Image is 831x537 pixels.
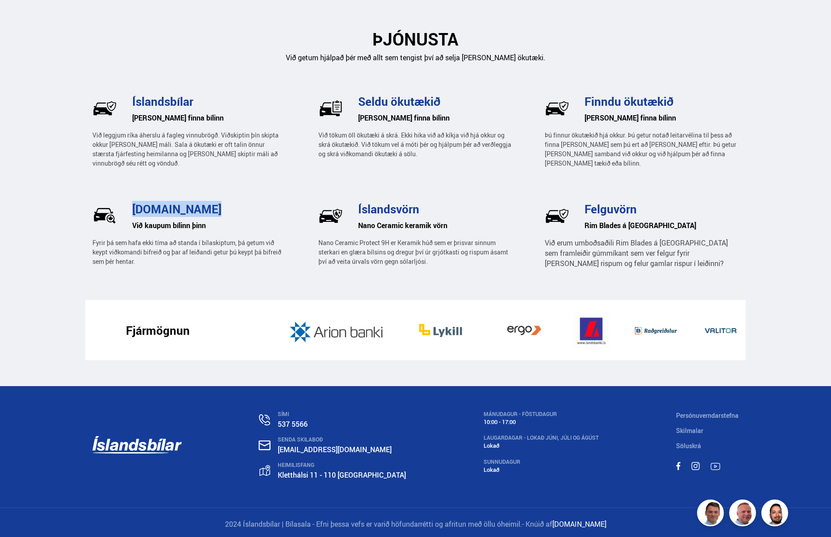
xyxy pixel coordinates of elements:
div: Lokað [484,442,599,449]
p: Fyrir þá sem hafa ekki tíma að standa í bílaskiptum, þá getum við keypt viðkomandi bifreið og þar... [92,238,286,266]
div: HEIMILISFANG [278,462,406,468]
img: wj-tEQaV63q7uWzm.svg [92,96,117,121]
a: Söluskrá [676,441,701,450]
h6: [PERSON_NAME] finna bílinn [132,111,286,125]
img: BkM1h9GEeccOPUq4.svg [545,96,569,121]
img: n0V2lOsqF3l1V2iz.svg [259,414,270,425]
p: Við leggjum ríka áherslu á fagleg vinnubrögð. Viðskiptin þín skipta okkur [PERSON_NAME] máli. Sal... [92,130,286,168]
div: MÁNUDAGUR - FÖSTUDAGUR [484,411,599,417]
h6: Við kaupum bílinn þinn [132,219,286,232]
img: FbJEzSuNWCJXmdc-.webp [698,501,725,528]
img: U-P77hVsr2UxK2Mi.svg [318,96,343,121]
p: 2024 Íslandsbílar | Bílasala - Efni þessa vefs er varið höfundarrétti og afritun með öllu óheimil. [92,519,739,529]
div: SUNNUDAGUR [484,459,599,465]
img: wj-tEQaV63q7uWzm.svg [545,204,569,228]
p: Nano Ceramic Protect 9H er Keramik húð sem er þrisvar sinnum sterkari en glæra bílsins og dregur ... [318,238,512,266]
img: Pf5Ax2cCE_PAlAL1.svg [318,204,343,228]
h3: Finndu ökutækið [585,95,739,108]
h3: Íslandsvörn [358,202,512,216]
img: JD2k8JnpGOQahQK4.jpg [286,312,390,349]
div: Lokað [484,466,599,473]
div: SÍMI [278,411,406,417]
h3: Felguvörn [585,202,739,216]
img: siFngHWaQ9KaOqBr.png [731,501,757,528]
h2: ÞJÓNUSTA [92,29,739,49]
a: Kletthálsi 11 - 110 [GEOGRAPHIC_DATA] [278,470,406,480]
div: SENDA SKILABOÐ [278,437,406,443]
img: vb19vGOeIT05djEB.jpg [491,312,557,349]
a: Persónuverndarstefna [676,411,739,420]
img: nhp88E3Fdnt1Opn2.png [763,501,789,528]
img: gp4YpyYFnEr45R34.svg [259,465,270,476]
img: nHj8e-n-aHgjukTg.svg [259,440,271,450]
p: Við tökum öll ökutæki á skrá. Ekki hika við að kíkja við hjá okkur og skrá ökutækið. Við tökum ve... [318,130,512,158]
a: [EMAIL_ADDRESS][DOMAIN_NAME] [278,445,392,454]
h6: Rim Blades á [GEOGRAPHIC_DATA] [585,219,739,232]
a: [DOMAIN_NAME] [552,519,606,529]
h6: [PERSON_NAME] finna bílinn [358,111,512,125]
div: LAUGARDAGAR - Lokað Júni, Júli og Ágúst [484,435,599,441]
h3: [DOMAIN_NAME] [132,202,286,216]
span: - Knúið af [522,519,552,529]
h6: Nano Ceramic keramik vörn [358,219,512,232]
img: _UrlRxxciTm4sq1N.svg [92,204,117,228]
h3: Fjármögnun [126,324,190,337]
h3: Seldu ökutækið [358,95,512,108]
a: 537 5566 [278,419,308,429]
h6: [PERSON_NAME] finna bílinn [585,111,739,125]
a: Skilmalar [676,426,703,435]
span: Við erum umboðsaðili Rim Blades á [GEOGRAPHIC_DATA] sem framleiðir gúmmíkant sem ver felgur fyrir... [545,238,728,268]
div: 10:00 - 17:00 [484,419,599,425]
p: Þú finnur ökutækið hjá okkur. Þú getur notað leitarvélina til þess að finna [PERSON_NAME] sem þú ... [545,130,739,168]
button: Open LiveChat chat widget [7,4,34,30]
h3: Íslandsbílar [132,95,286,108]
p: Við getum hjálpað þér með allt sem tengist því að selja [PERSON_NAME] ökutæki. [92,53,739,63]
